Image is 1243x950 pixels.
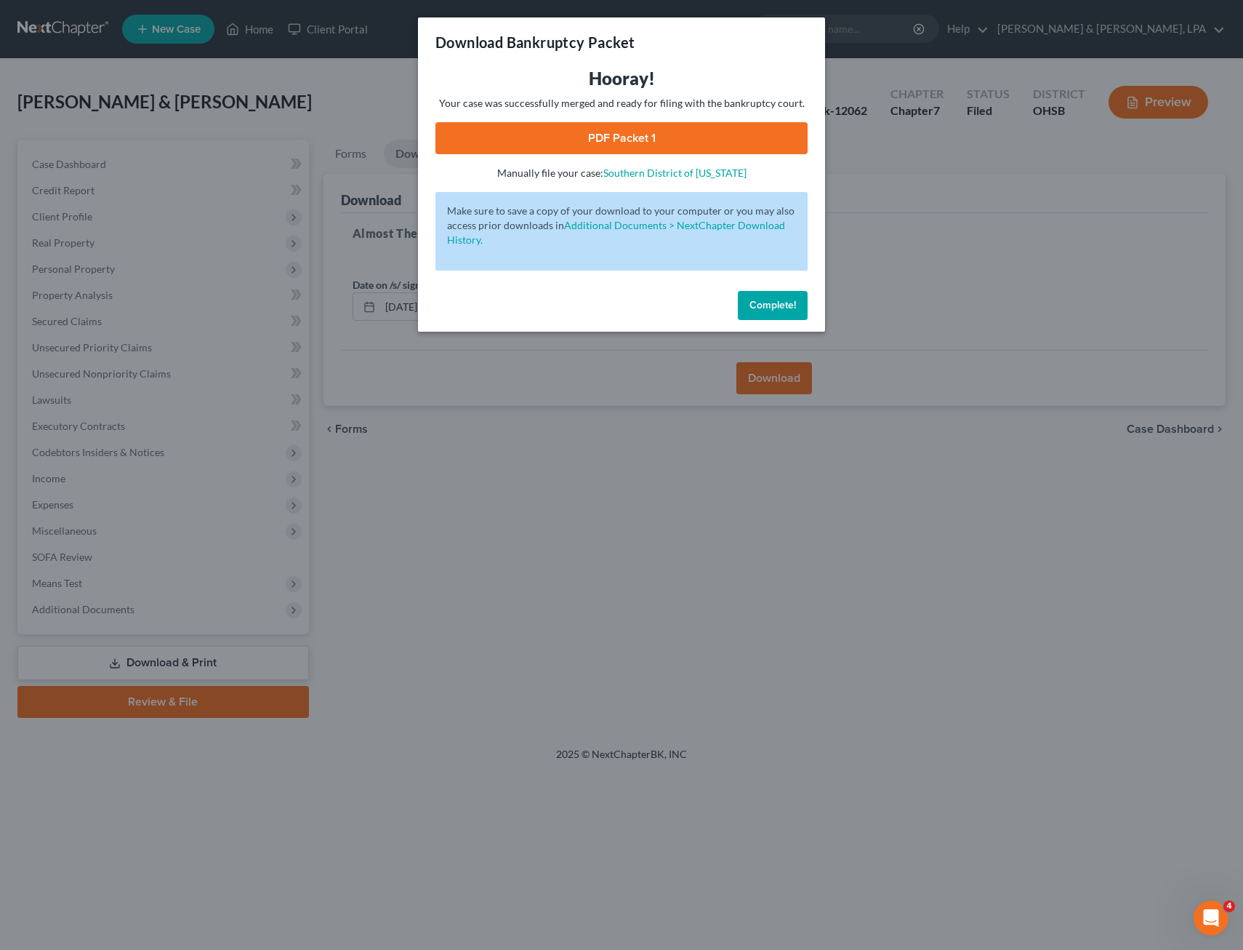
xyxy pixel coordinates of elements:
a: Southern District of [US_STATE] [603,167,747,179]
p: Manually file your case: [435,166,808,180]
span: 4 [1223,901,1235,912]
p: Your case was successfully merged and ready for filing with the bankruptcy court. [435,96,808,111]
h3: Hooray! [435,67,808,90]
a: PDF Packet 1 [435,122,808,154]
iframe: Intercom live chat [1194,901,1228,935]
span: Complete! [749,299,796,311]
h3: Download Bankruptcy Packet [435,32,635,52]
a: Additional Documents > NextChapter Download History. [447,219,785,246]
button: Complete! [738,291,808,320]
p: Make sure to save a copy of your download to your computer or you may also access prior downloads in [447,204,796,247]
